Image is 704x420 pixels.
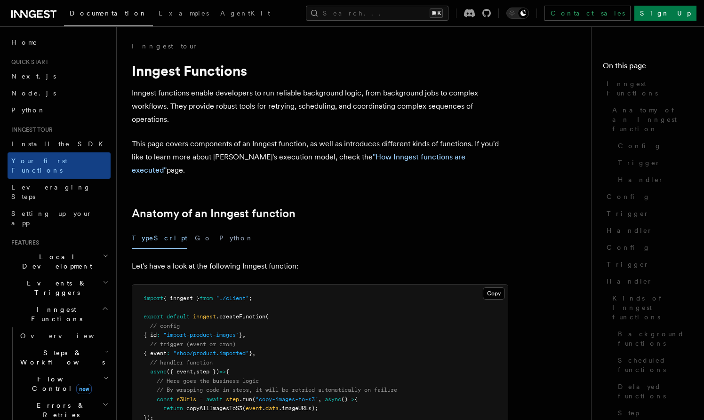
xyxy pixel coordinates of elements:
h4: On this page [603,60,693,75]
span: s3Urls [176,396,196,403]
button: Local Development [8,248,111,275]
span: async [325,396,341,403]
span: Setting up your app [11,210,92,227]
span: .createFunction [216,313,265,320]
button: Events & Triggers [8,275,111,301]
span: ({ event [167,368,193,375]
span: = [200,396,203,403]
span: Flow Control [16,374,104,393]
span: Python [11,106,46,114]
span: Trigger [607,260,649,269]
button: Copy [483,287,505,300]
span: Errors & Retries [16,401,102,420]
a: Python [8,102,111,119]
button: Steps & Workflows [16,344,111,371]
a: Handler [614,171,693,188]
span: Handler [618,175,664,184]
span: Anatomy of an Inngest function [612,105,693,134]
span: "shop/product.imported" [173,350,249,357]
span: .imageURLs); [279,405,318,412]
span: Features [8,239,39,246]
kbd: ⌘K [430,8,443,18]
a: Handler [603,222,693,239]
span: , [193,368,196,375]
a: Scheduled functions [614,352,693,378]
span: Inngest tour [8,126,53,134]
span: { event [144,350,167,357]
span: // By wrapping code in steps, it will be retried automatically on failure [157,387,397,393]
span: Handler [607,226,653,235]
button: Go [195,228,212,249]
a: Install the SDK [8,135,111,152]
span: Inngest Functions [607,79,693,98]
a: Sign Up [634,6,696,21]
span: Trigger [618,158,661,167]
a: Config [614,137,693,154]
span: => [219,368,226,375]
span: , [242,332,246,338]
span: => [348,396,354,403]
a: Inngest tour [132,41,198,51]
span: , [252,350,256,357]
button: Search...⌘K [306,6,448,21]
span: ; [249,295,252,301]
span: default [167,313,190,320]
span: : [167,350,170,357]
span: Inngest Functions [8,305,102,324]
span: Home [11,38,38,47]
span: Local Development [8,252,103,271]
span: Scheduled functions [618,356,693,374]
span: from [200,295,213,301]
span: // handler function [150,359,213,366]
a: Setting up your app [8,205,111,231]
span: Background functions [618,329,693,348]
a: Anatomy of an Inngest function [132,207,296,220]
span: Handler [607,277,653,286]
span: Config [607,243,650,252]
span: Config [607,192,650,201]
span: new [76,384,92,394]
span: inngest [193,313,216,320]
a: Kinds of Inngest functions [608,290,693,325]
a: Next.js [8,68,111,85]
span: ( [252,396,256,403]
span: Trigger [607,209,649,218]
span: // trigger (event or cron) [150,341,236,348]
span: Install the SDK [11,140,109,148]
span: AgentKit [220,9,270,17]
span: Delayed functions [618,382,693,401]
a: AgentKit [215,3,276,25]
a: Node.js [8,85,111,102]
span: Documentation [70,9,147,17]
span: "import-product-images" [163,332,239,338]
a: Delayed functions [614,378,693,404]
span: const [157,396,173,403]
a: Contact sales [544,6,631,21]
a: Examples [153,3,215,25]
span: ( [242,405,246,412]
span: : [157,332,160,338]
span: export [144,313,163,320]
a: Handler [603,273,693,290]
a: Trigger [614,154,693,171]
span: event [246,405,262,412]
a: Trigger [603,205,693,222]
span: { [226,368,229,375]
span: return [163,405,183,412]
span: } [239,332,242,338]
span: Next.js [11,72,56,80]
span: "./client" [216,295,249,301]
a: Anatomy of an Inngest function [608,102,693,137]
a: Leveraging Steps [8,179,111,205]
span: { inngest } [163,295,200,301]
a: Your first Functions [8,152,111,179]
a: Trigger [603,256,693,273]
a: Overview [16,327,111,344]
p: This page covers components of an Inngest function, as well as introduces different kinds of func... [132,137,508,177]
a: Config [603,188,693,205]
span: data [265,405,279,412]
span: Kinds of Inngest functions [612,293,693,322]
span: Events & Triggers [8,278,103,297]
span: Config [618,141,662,151]
span: { id [144,332,157,338]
